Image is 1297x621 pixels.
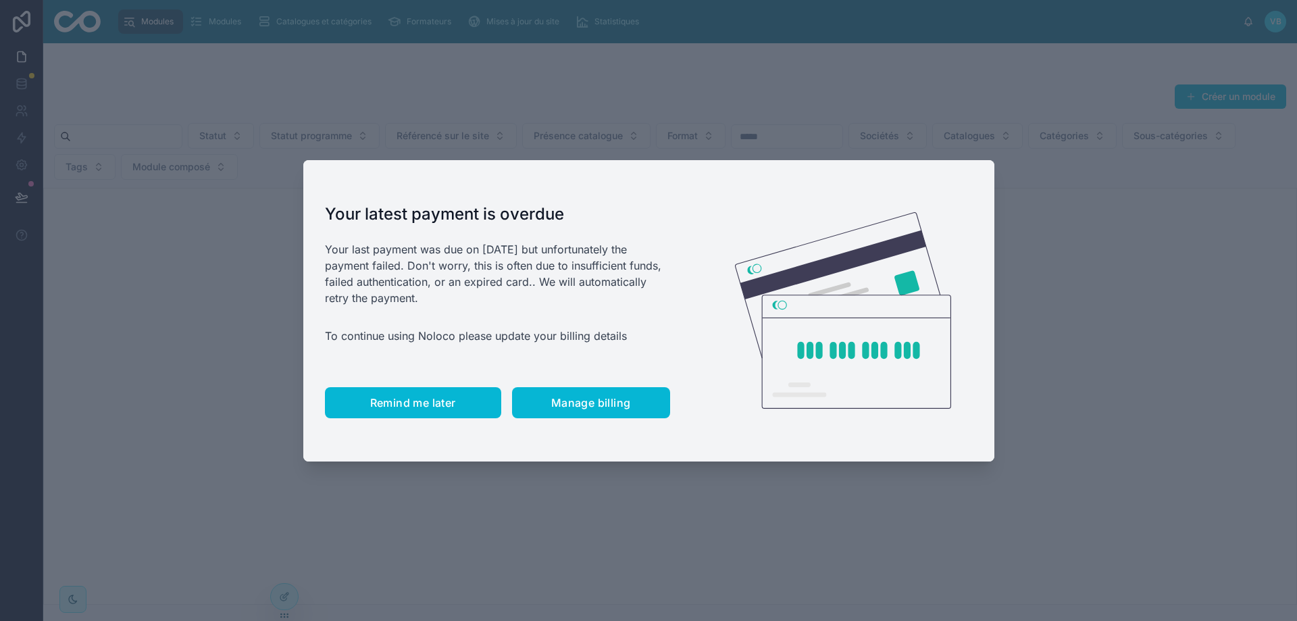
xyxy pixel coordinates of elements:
h1: Your latest payment is overdue [325,203,670,225]
img: Credit card illustration [735,212,951,409]
button: Remind me later [325,387,501,418]
span: Manage billing [551,396,631,409]
button: Manage billing [512,387,670,418]
p: To continue using Noloco please update your billing details [325,328,670,344]
p: Your last payment was due on [DATE] but unfortunately the payment failed. Don't worry, this is of... [325,241,670,306]
span: Remind me later [370,396,456,409]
